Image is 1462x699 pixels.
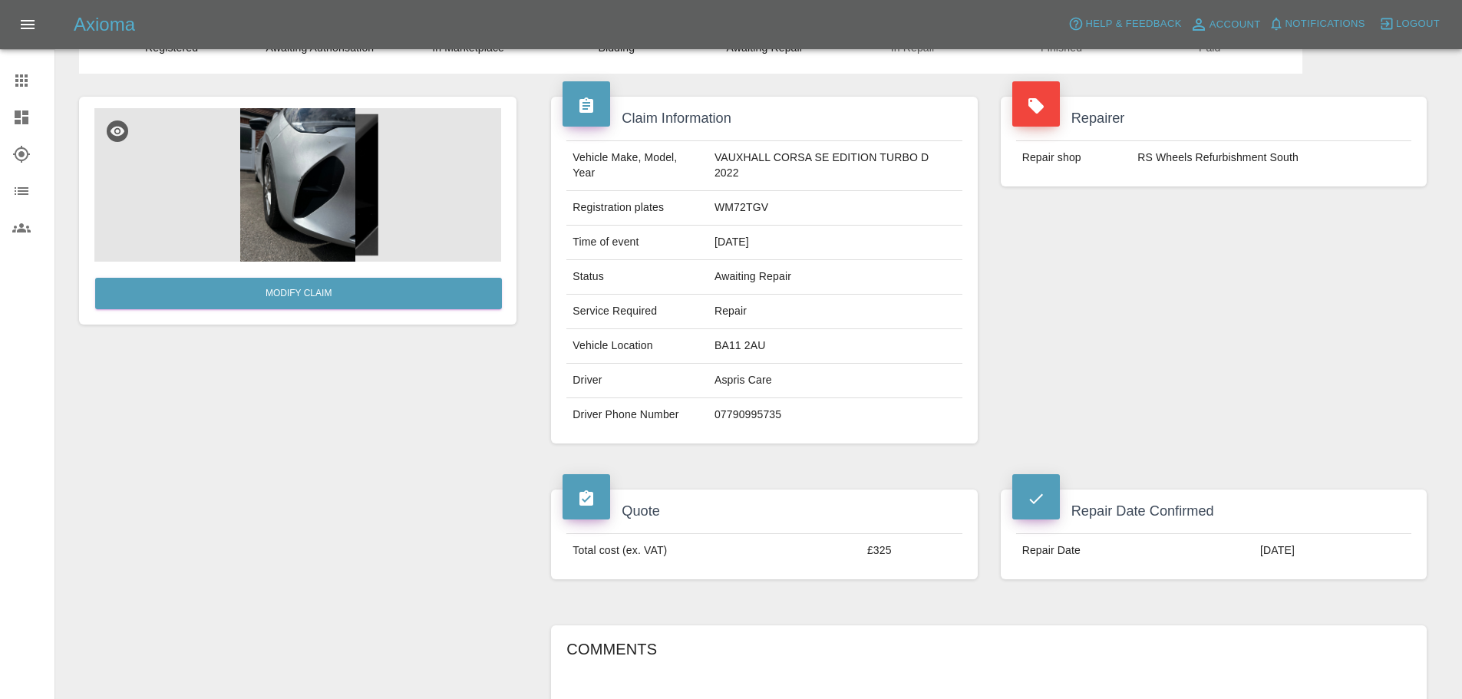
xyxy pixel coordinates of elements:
td: £325 [861,534,962,568]
td: Awaiting Repair [708,260,962,295]
button: Help & Feedback [1064,12,1185,36]
td: Repair [708,295,962,329]
td: 07790995735 [708,398,962,432]
td: Vehicle Location [566,329,708,364]
td: Driver [566,364,708,398]
td: Driver Phone Number [566,398,708,432]
img: 3ecbf1f1-f6e4-4aca-b762-01bc2d8d0e88 [94,108,501,262]
td: Registration plates [566,191,708,226]
td: Service Required [566,295,708,329]
a: Account [1186,12,1265,37]
td: Vehicle Make, Model, Year [566,141,708,191]
a: Modify Claim [95,278,502,309]
h6: Comments [566,637,1411,661]
button: Open drawer [9,6,46,43]
h4: Claim Information [563,108,965,129]
button: Notifications [1265,12,1369,36]
h4: Quote [563,501,965,522]
button: Logout [1375,12,1444,36]
td: Repair shop [1016,141,1132,175]
span: Help & Feedback [1085,15,1181,33]
span: Logout [1396,15,1440,33]
td: [DATE] [708,226,962,260]
td: BA11 2AU [708,329,962,364]
span: Account [1210,16,1261,34]
td: RS Wheels Refurbishment South [1131,141,1411,175]
td: Repair Date [1016,534,1254,568]
td: Status [566,260,708,295]
td: Total cost (ex. VAT) [566,534,861,568]
h4: Repair Date Confirmed [1012,501,1415,522]
td: [DATE] [1254,534,1411,568]
td: Time of event [566,226,708,260]
td: WM72TGV [708,191,962,226]
h4: Repairer [1012,108,1415,129]
h5: Axioma [74,12,135,37]
td: Aspris Care [708,364,962,398]
td: VAUXHALL CORSA SE EDITION TURBO D 2022 [708,141,962,191]
span: Notifications [1285,15,1365,33]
